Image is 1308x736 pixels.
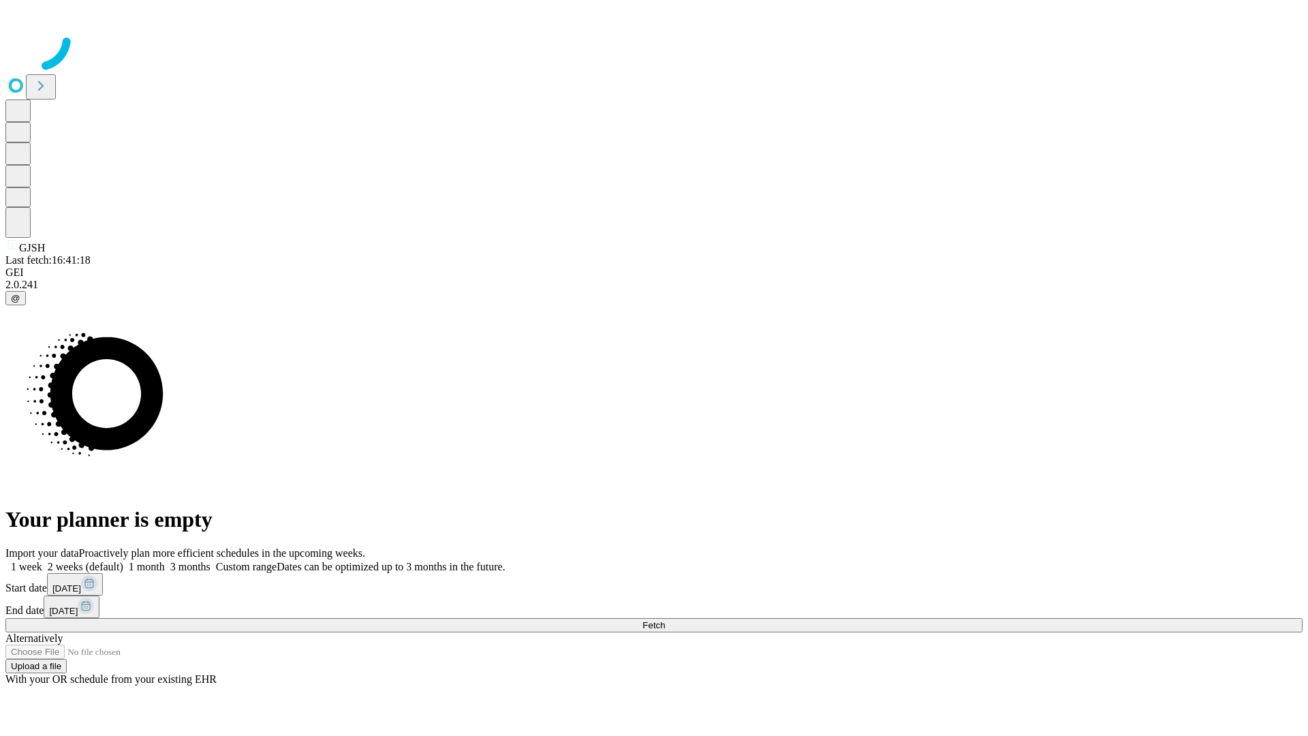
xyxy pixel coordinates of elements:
[5,596,1303,618] div: End date
[642,620,665,630] span: Fetch
[170,561,211,572] span: 3 months
[79,547,365,559] span: Proactively plan more efficient schedules in the upcoming weeks.
[5,507,1303,532] h1: Your planner is empty
[5,673,217,685] span: With your OR schedule from your existing EHR
[44,596,99,618] button: [DATE]
[5,291,26,305] button: @
[48,561,123,572] span: 2 weeks (default)
[11,293,20,303] span: @
[5,254,91,266] span: Last fetch: 16:41:18
[5,632,63,644] span: Alternatively
[52,583,81,594] span: [DATE]
[129,561,165,572] span: 1 month
[47,573,103,596] button: [DATE]
[11,561,42,572] span: 1 week
[5,279,1303,291] div: 2.0.241
[216,561,277,572] span: Custom range
[5,547,79,559] span: Import your data
[5,659,67,673] button: Upload a file
[5,266,1303,279] div: GEI
[5,618,1303,632] button: Fetch
[49,606,78,616] span: [DATE]
[19,242,45,254] span: GJSH
[277,561,505,572] span: Dates can be optimized up to 3 months in the future.
[5,573,1303,596] div: Start date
